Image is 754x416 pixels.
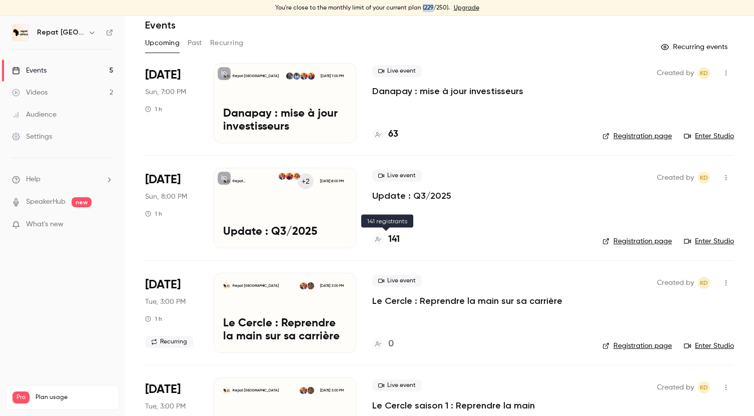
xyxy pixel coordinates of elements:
iframe: Noticeable Trigger [101,220,113,229]
span: Tue, 3:00 PM [145,297,186,307]
span: KD [700,67,708,79]
a: Danapay : mise à jour investisseursRepat [GEOGRAPHIC_DATA]Mounir TelkassKara DiabyDemba DembeleMo... [214,63,356,143]
span: Created by [657,381,694,393]
a: Upgrade [454,4,479,12]
img: Fatoumata Dia [286,173,293,180]
span: [DATE] 3:00 PM [317,282,346,289]
div: Settings [12,132,52,142]
span: new [72,197,92,207]
p: Update : Q3/2025 [223,226,347,239]
p: Danapay : mise à jour investisseurs [223,108,347,134]
div: Sep 30 Tue, 1:00 PM (Africa/Abidjan) [145,273,198,353]
span: Sun, 8:00 PM [145,192,187,202]
a: Registration page [602,236,672,246]
span: KD [700,172,708,184]
a: Registration page [602,341,672,351]
h1: Events [145,19,176,31]
button: Recurring events [656,39,734,55]
span: Created by [657,67,694,79]
img: Repat Africa [13,25,29,41]
span: [DATE] 8:00 PM [317,178,346,185]
span: Kara Diaby [698,277,710,289]
div: 1 h [145,315,162,323]
img: Kara Diaby [300,73,307,80]
span: Live event [372,170,422,182]
img: Moussa Dembele [286,73,293,80]
h4: 141 [388,233,400,246]
span: [DATE] 7:00 PM [317,73,346,80]
a: Le Cercle saison 1 : Reprendre la main [372,399,535,411]
a: Update : Q3/2025Repat [GEOGRAPHIC_DATA]+2Aïssatou Konaté-TraoréFatoumata DiaKara Diaby[DATE] 8:00... [214,168,356,248]
p: Repat [GEOGRAPHIC_DATA] [233,388,279,393]
div: 1 h [145,210,162,218]
span: Created by [657,172,694,184]
a: SpeakerHub [26,197,66,207]
a: Danapay : mise à jour investisseurs [372,85,523,97]
span: Tue, 3:00 PM [145,401,186,411]
a: Enter Studio [684,131,734,141]
p: Repat [GEOGRAPHIC_DATA] [233,283,279,288]
span: [DATE] [145,277,181,293]
span: Sun, 7:00 PM [145,87,186,97]
span: Live event [372,275,422,287]
span: Pro [13,391,30,403]
button: Recurring [210,35,244,51]
span: Help [26,174,41,185]
img: Le Cercle : Reprendre la main sur sa carrière [223,282,230,289]
div: Videos [12,88,48,98]
div: 1 h [145,105,162,113]
p: Le Cercle : Reprendre la main sur sa carrière [223,317,347,343]
a: 0 [372,337,394,351]
img: Hannah Dehauteur [307,282,314,289]
span: KD [700,381,708,393]
a: Le Cercle : Reprendre la main sur sa carrièreRepat [GEOGRAPHIC_DATA]Hannah DehauteurKara Diaby[DA... [214,273,356,353]
img: Demba Dembele [293,73,300,80]
a: Enter Studio [684,341,734,351]
a: Update : Q3/2025 [372,190,451,202]
img: Mounir Telkass [308,73,315,80]
div: Events [12,66,47,76]
img: Kara Diaby [300,387,307,394]
div: Sep 28 Sun, 8:00 PM (Europe/Brussels) [145,168,198,248]
img: Kara Diaby [300,282,307,289]
h6: Repat [GEOGRAPHIC_DATA] [37,28,84,38]
div: Audience [12,110,57,120]
li: help-dropdown-opener [12,174,113,185]
span: [DATE] [145,381,181,397]
span: Kara Diaby [698,67,710,79]
img: Kara Diaby [279,173,286,180]
span: Kara Diaby [698,381,710,393]
img: Hannah Dehauteur [307,387,314,394]
h4: 0 [388,337,394,351]
a: Le Cercle : Reprendre la main sur sa carrière [372,295,562,307]
a: Registration page [602,131,672,141]
span: KD [700,277,708,289]
span: [DATE] [145,67,181,83]
span: [DATE] 3:00 PM [317,387,346,394]
p: Repat [GEOGRAPHIC_DATA] [233,74,279,79]
button: Past [188,35,202,51]
span: Recurring [145,336,193,348]
img: Aïssatou Konaté-Traoré [293,173,300,180]
div: Sep 28 Sun, 7:00 PM (Europe/Paris) [145,63,198,143]
span: [DATE] [145,172,181,188]
a: Enter Studio [684,236,734,246]
span: Plan usage [36,393,113,401]
img: Le Cercle saison 1 : Reprendre la main [223,387,230,394]
span: Created by [657,277,694,289]
p: Repat [GEOGRAPHIC_DATA] [233,179,278,184]
span: Kara Diaby [698,172,710,184]
span: What's new [26,219,64,230]
a: 63 [372,128,398,141]
span: Live event [372,65,422,77]
span: Live event [372,379,422,391]
button: Upcoming [145,35,180,51]
div: +2 [297,172,315,190]
a: 141 [372,233,400,246]
h4: 63 [388,128,398,141]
